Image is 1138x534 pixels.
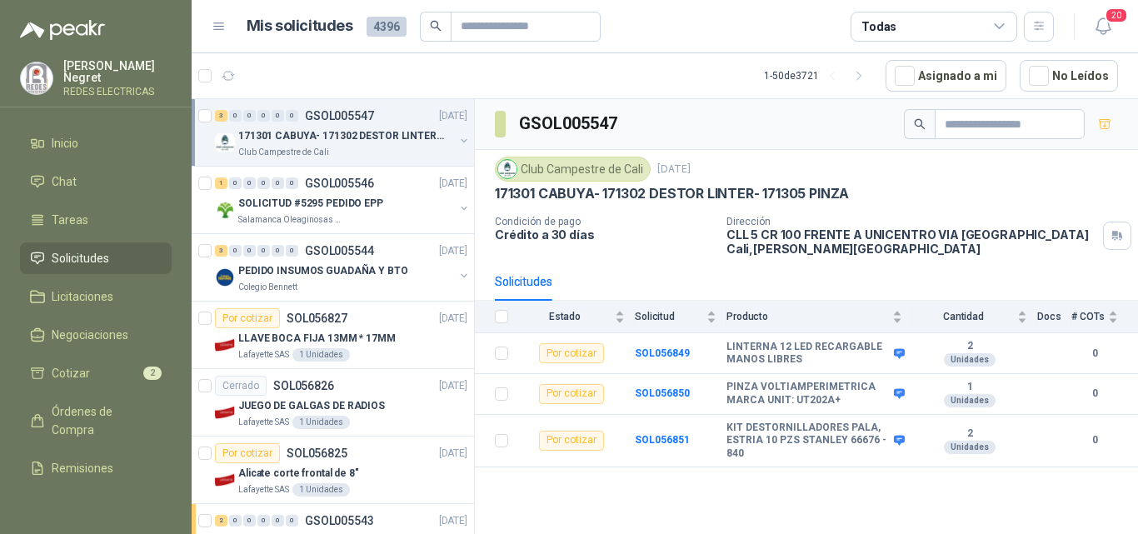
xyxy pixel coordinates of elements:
[257,245,270,257] div: 0
[215,470,235,490] img: Company Logo
[243,515,256,527] div: 0
[238,146,329,159] p: Club Campestre de Cali
[430,20,442,32] span: search
[635,311,703,322] span: Solicitud
[439,446,467,462] p: [DATE]
[215,376,267,396] div: Cerrado
[229,515,242,527] div: 0
[495,216,713,227] p: Condición de pago
[305,245,374,257] p: GSOL005544
[495,227,713,242] p: Crédito a 30 días
[272,245,284,257] div: 0
[886,60,1006,92] button: Asignado a mi
[215,173,471,227] a: 1 0 0 0 0 0 GSOL005546[DATE] Company LogoSOLICITUD #5295 PEDIDO EPPSalamanca Oleaginosas SAS
[215,443,280,463] div: Por cotizar
[20,319,172,351] a: Negociaciones
[726,216,1096,227] p: Dirección
[726,381,890,407] b: PINZA VOLTIAMPERIMETRICA MARCA UNIT: UT202A+
[518,311,611,322] span: Estado
[52,287,113,306] span: Licitaciones
[52,459,113,477] span: Remisiones
[272,110,284,122] div: 0
[238,483,289,497] p: Lafayette SAS
[439,311,467,327] p: [DATE]
[286,515,298,527] div: 0
[635,301,726,333] th: Solicitud
[495,157,651,182] div: Club Campestre de Cali
[1071,301,1138,333] th: # COTs
[52,134,78,152] span: Inicio
[20,242,172,274] a: Solicitudes
[286,177,298,189] div: 0
[272,515,284,527] div: 0
[287,447,347,459] p: SOL056825
[243,245,256,257] div: 0
[635,434,690,446] a: SOL056851
[726,341,890,367] b: LINTERNA 12 LED RECARGABLE MANOS LIBRES
[243,177,256,189] div: 0
[305,110,374,122] p: GSOL005547
[215,177,227,189] div: 1
[257,110,270,122] div: 0
[498,160,517,178] img: Company Logo
[439,176,467,192] p: [DATE]
[912,301,1037,333] th: Cantidad
[20,166,172,197] a: Chat
[439,243,467,259] p: [DATE]
[539,384,604,404] div: Por cotizar
[52,211,88,229] span: Tareas
[439,513,467,529] p: [DATE]
[635,387,690,399] a: SOL056850
[518,301,635,333] th: Estado
[238,466,359,482] p: Alicate corte frontal de 8"
[229,177,242,189] div: 0
[257,177,270,189] div: 0
[272,177,284,189] div: 0
[1037,301,1071,333] th: Docs
[1071,311,1105,322] span: # COTs
[292,348,350,362] div: 1 Unidades
[238,281,297,294] p: Colegio Bennett
[912,381,1027,394] b: 1
[20,396,172,446] a: Órdenes de Compra
[52,172,77,191] span: Chat
[238,263,408,279] p: PEDIDO INSUMOS GUADAÑA Y BTO
[52,402,156,439] span: Órdenes de Compra
[914,118,926,130] span: search
[287,312,347,324] p: SOL056827
[238,196,383,212] p: SOLICITUD #5295 PEDIDO EPP
[20,127,172,159] a: Inicio
[726,422,890,461] b: KIT DESTORNILLADORES PALA, ESTRIA 10 PZS STANLEY 66676 - 840
[215,110,227,122] div: 3
[861,17,896,36] div: Todas
[1071,386,1118,402] b: 0
[215,335,235,355] img: Company Logo
[21,62,52,94] img: Company Logo
[286,245,298,257] div: 0
[912,427,1027,441] b: 2
[192,369,474,437] a: CerradoSOL056826[DATE] Company LogoJUEGO DE GALGAS DE RADIOSLafayette SAS1 Unidades
[20,452,172,484] a: Remisiones
[726,311,889,322] span: Producto
[63,87,172,97] p: REDES ELECTRICAS
[912,340,1027,353] b: 2
[439,378,467,394] p: [DATE]
[238,398,385,414] p: JUEGO DE GALGAS DE RADIOS
[192,302,474,369] a: Por cotizarSOL056827[DATE] Company LogoLLAVE BOCA FIJA 13MM * 17MMLafayette SAS1 Unidades
[367,17,407,37] span: 4396
[1105,7,1128,23] span: 20
[495,185,849,202] p: 171301 CABUYA- 171302 DESTOR LINTER- 171305 PINZA
[764,62,872,89] div: 1 - 50 de 3721
[243,110,256,122] div: 0
[539,431,604,451] div: Por cotizar
[20,357,172,389] a: Cotizar2
[944,394,996,407] div: Unidades
[495,272,552,291] div: Solicitudes
[292,416,350,429] div: 1 Unidades
[20,20,105,40] img: Logo peakr
[635,347,690,359] b: SOL056849
[1071,346,1118,362] b: 0
[257,515,270,527] div: 0
[944,441,996,454] div: Unidades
